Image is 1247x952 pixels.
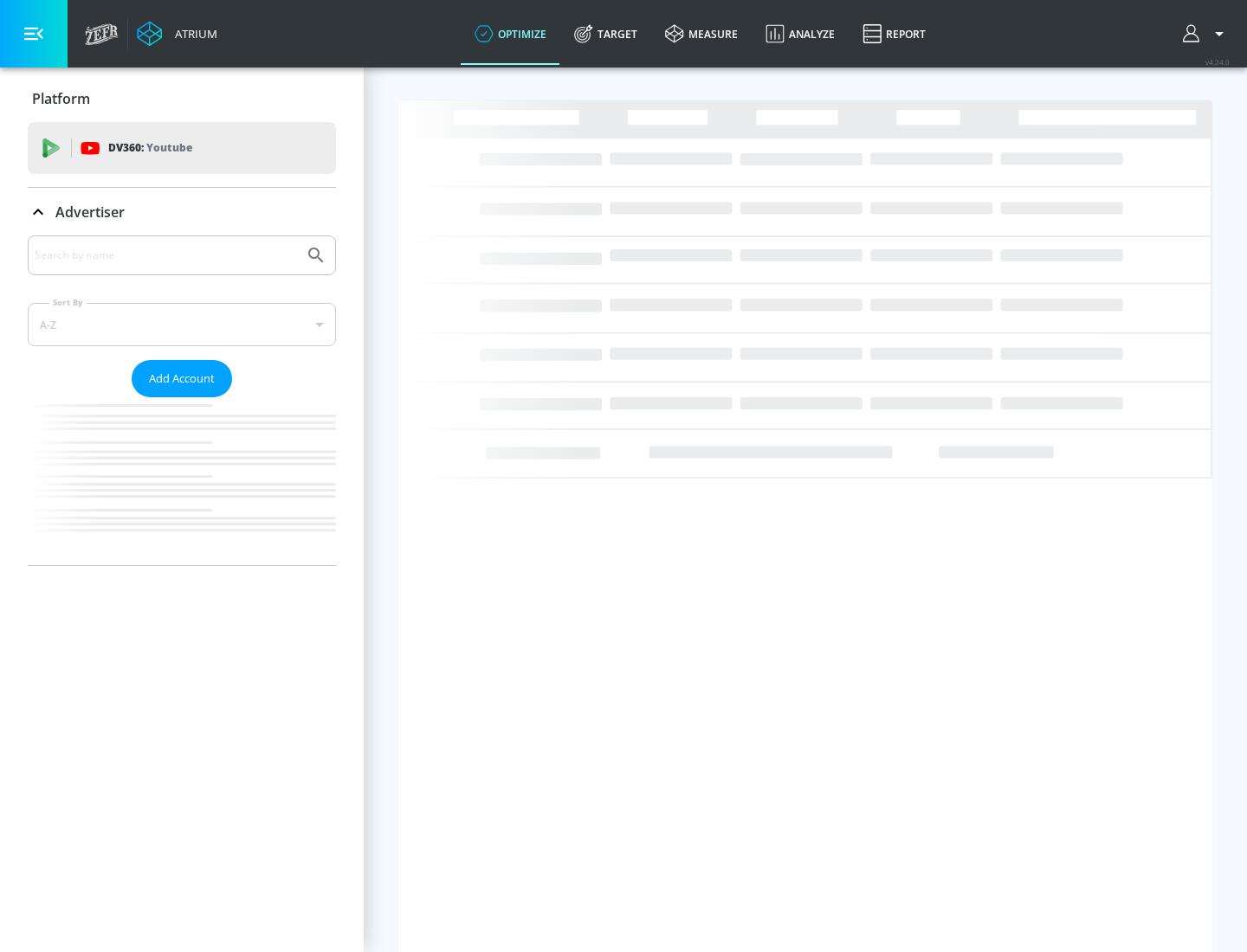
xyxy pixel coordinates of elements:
a: optimize [461,3,560,65]
span: v 4.24.0 [1205,57,1230,67]
input: Search by name [35,244,297,267]
div: DV360: Youtube [28,122,336,174]
a: Analyze [752,3,849,65]
span: Add Account [149,369,215,389]
div: Platform [28,74,336,123]
a: Atrium [137,21,217,47]
a: Target [560,3,651,65]
button: Add Account [132,360,232,397]
div: Advertiser [28,188,336,236]
div: Atrium [168,26,217,42]
p: DV360: [108,138,192,158]
a: Report [849,3,940,65]
label: Sort By [49,297,87,308]
div: A-Z [28,303,336,346]
a: measure [651,3,752,65]
p: Youtube [146,138,192,157]
p: Platform [32,89,90,108]
div: Advertiser [28,235,336,565]
p: Advertiser [55,203,125,222]
nav: list of Advertiser [28,397,336,565]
